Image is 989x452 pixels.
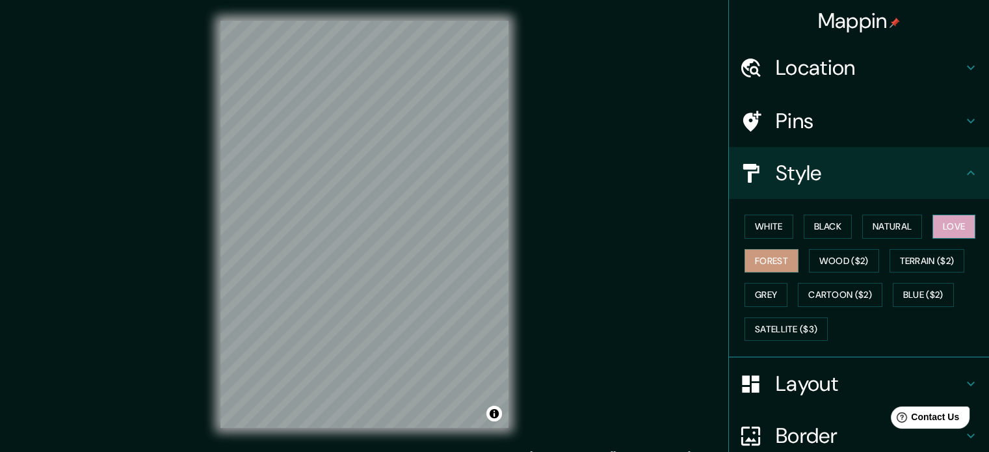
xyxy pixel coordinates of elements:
div: Location [729,42,989,94]
button: Forest [745,249,798,273]
div: Pins [729,95,989,147]
h4: Pins [776,108,963,134]
button: Blue ($2) [893,283,954,307]
button: Natural [862,215,922,239]
button: Wood ($2) [809,249,879,273]
img: pin-icon.png [890,18,900,28]
button: Cartoon ($2) [798,283,882,307]
button: Grey [745,283,787,307]
button: White [745,215,793,239]
div: Layout [729,358,989,410]
button: Black [804,215,852,239]
h4: Mappin [818,8,901,34]
button: Love [932,215,975,239]
h4: Layout [776,371,963,397]
button: Toggle attribution [486,406,502,421]
button: Terrain ($2) [890,249,965,273]
button: Satellite ($3) [745,317,828,341]
h4: Border [776,423,963,449]
div: Style [729,147,989,199]
iframe: Help widget launcher [873,401,975,438]
h4: Location [776,55,963,81]
canvas: Map [220,21,508,428]
h4: Style [776,160,963,186]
